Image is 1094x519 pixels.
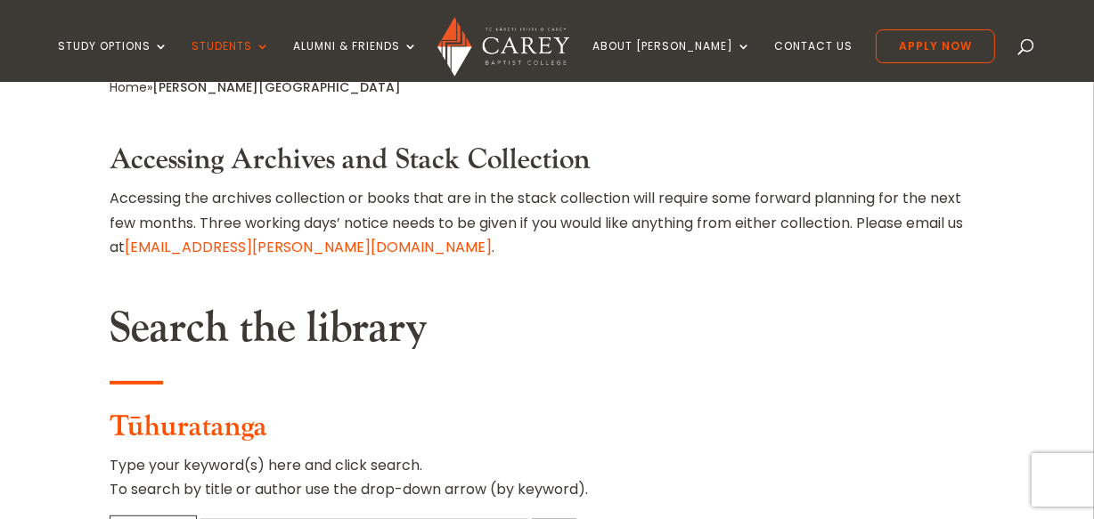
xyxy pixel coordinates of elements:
h2: Search the library [110,303,984,363]
a: Contact Us [774,40,853,82]
h3: Tūhuratanga [110,410,984,453]
a: Apply Now [876,29,995,63]
a: [EMAIL_ADDRESS][PERSON_NAME][DOMAIN_NAME] [125,237,492,257]
img: Carey Baptist College [437,17,568,77]
h3: Accessing Archives and Stack Collection [110,143,984,186]
a: About [PERSON_NAME] [592,40,751,82]
span: » [110,78,401,96]
a: Alumni & Friends [293,40,418,82]
a: Home [110,78,147,96]
span: [PERSON_NAME][GEOGRAPHIC_DATA] [152,78,401,96]
p: Accessing the archives collection or books that are in the stack collection will require some for... [110,186,984,259]
p: Type your keyword(s) here and click search. To search by title or author use the drop-down arrow ... [110,453,984,515]
a: Students [192,40,270,82]
a: Study Options [58,40,168,82]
